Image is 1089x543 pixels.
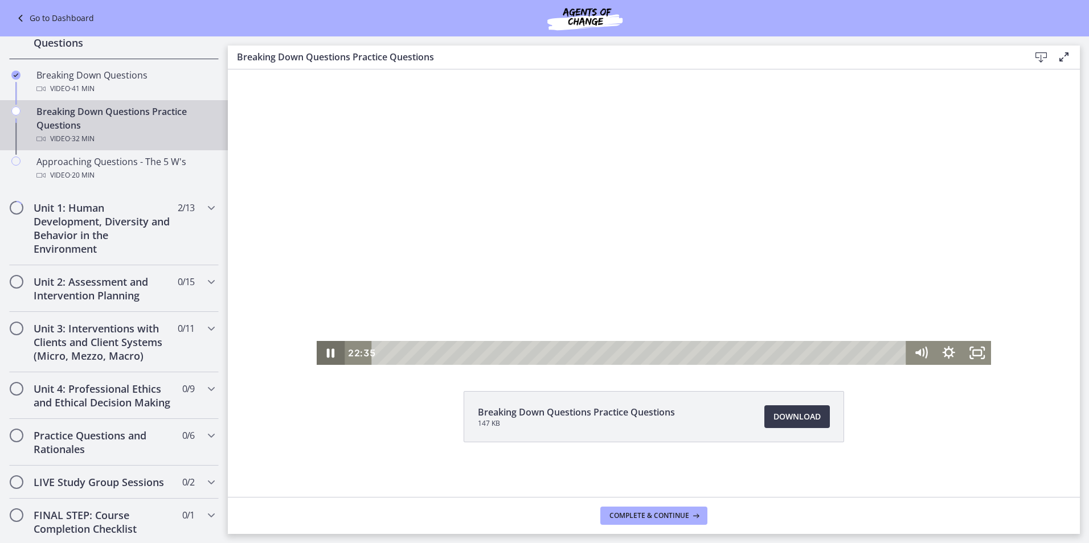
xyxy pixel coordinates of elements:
span: 0 / 2 [182,475,194,489]
span: · 32 min [70,132,95,146]
span: Breaking Down Questions Practice Questions [478,405,675,419]
img: Agents of Change [517,5,653,32]
span: 147 KB [478,419,675,428]
i: Completed [11,71,21,80]
div: Approaching Questions - The 5 W's [36,155,214,182]
button: Complete & continue [600,507,707,525]
div: Breaking Down Questions [36,68,214,96]
h3: Breaking Down Questions Practice Questions [237,50,1012,64]
div: Breaking Down Questions Practice Questions [36,105,214,146]
h2: Unit 2: Assessment and Intervention Planning [34,275,173,302]
span: 0 / 11 [178,322,194,335]
span: 0 / 1 [182,508,194,522]
h2: LIVE Study Group Sessions [34,475,173,489]
h2: Practice Questions and Rationales [34,429,173,456]
span: Download [773,410,821,423]
a: Go to Dashboard [14,11,94,25]
h2: FINAL STEP: Course Completion Checklist [34,508,173,536]
h2: Unit 3: Interventions with Clients and Client Systems (Micro, Mezzo, Macro) [34,322,173,363]
div: Video [36,132,214,146]
span: · 41 min [70,82,95,96]
span: 0 / 9 [182,382,194,396]
a: Download [764,405,830,428]
span: 0 / 15 [178,275,194,289]
h2: Unit 4: Professional Ethics and Ethical Decision Making [34,382,173,409]
div: Video [36,168,214,182]
button: Fullscreen [735,315,763,339]
span: 2 / 13 [178,201,194,215]
span: · 20 min [70,168,95,182]
button: Show settings menu [707,315,735,339]
span: Complete & continue [609,511,689,520]
span: 0 / 6 [182,429,194,442]
h2: Unit 1: Human Development, Diversity and Behavior in the Environment [34,201,173,256]
div: Video [36,82,214,96]
button: Mute [679,315,707,339]
iframe: Video Lesson [228,26,1080,365]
